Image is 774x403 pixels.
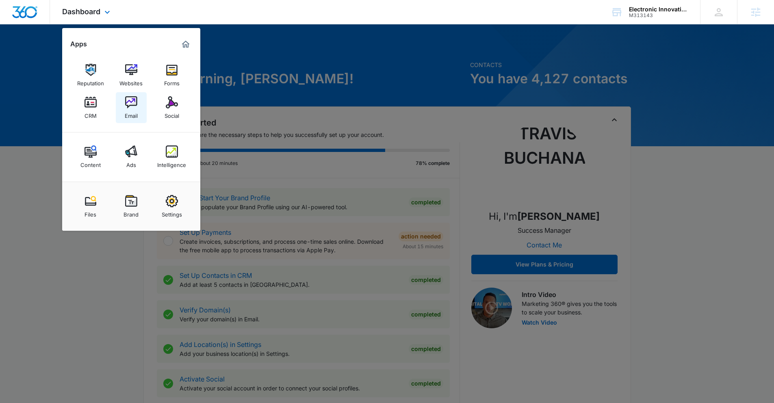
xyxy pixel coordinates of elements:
a: Reputation [75,60,106,91]
a: Files [75,191,106,222]
div: Intelligence [157,158,186,168]
div: Settings [162,207,182,218]
div: Forms [164,76,180,87]
div: Websites [119,76,143,87]
div: Content [80,158,101,168]
a: Forms [156,60,187,91]
h2: Apps [70,40,87,48]
div: Brand [124,207,139,218]
a: Email [116,92,147,123]
a: Websites [116,60,147,91]
div: account name [629,6,688,13]
div: Files [85,207,96,218]
a: Settings [156,191,187,222]
div: Email [125,108,138,119]
a: Intelligence [156,141,187,172]
div: Reputation [77,76,104,87]
a: Social [156,92,187,123]
div: Social [165,108,179,119]
div: Ads [126,158,136,168]
div: account id [629,13,688,18]
a: Ads [116,141,147,172]
a: CRM [75,92,106,123]
div: CRM [85,108,97,119]
a: Brand [116,191,147,222]
a: Marketing 360® Dashboard [179,38,192,51]
a: Content [75,141,106,172]
span: Dashboard [62,7,100,16]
